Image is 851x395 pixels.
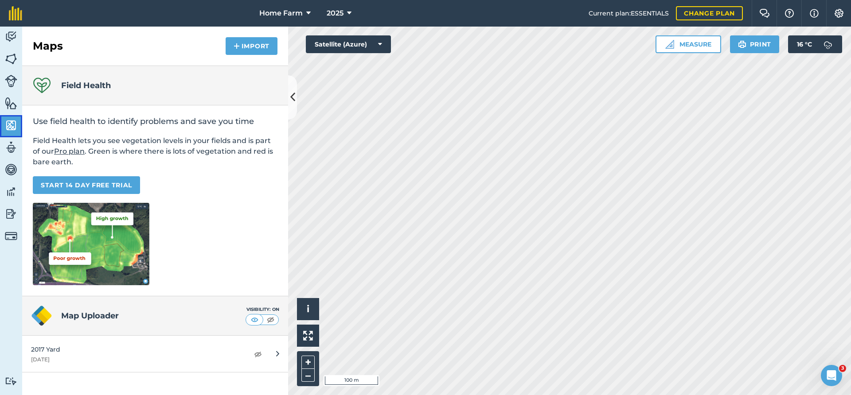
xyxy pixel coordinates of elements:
button: 16 °C [788,35,842,53]
img: svg+xml;base64,PD94bWwgdmVyc2lvbj0iMS4wIiBlbmNvZGluZz0idXRmLTgiPz4KPCEtLSBHZW5lcmF0b3I6IEFkb2JlIE... [5,163,17,176]
p: Field Health lets you see vegetation levels in your fields and is part of our . Green is where th... [33,136,277,167]
img: A question mark icon [784,9,795,18]
a: Change plan [676,6,743,20]
img: svg+xml;base64,PHN2ZyB4bWxucz0iaHR0cDovL3d3dy53My5vcmcvMjAwMC9zdmciIHdpZHRoPSI1NiIgaGVpZ2h0PSI2MC... [5,97,17,110]
img: fieldmargin Logo [9,6,22,20]
h2: Use field health to identify problems and save you time [33,116,277,127]
button: Measure [656,35,721,53]
span: Current plan : ESSENTIALS [589,8,669,18]
img: Ruler icon [665,40,674,49]
button: + [301,356,315,369]
iframe: Intercom live chat [821,365,842,386]
button: Satellite (Azure) [306,35,391,53]
img: logo [31,305,52,326]
a: START 14 DAY FREE TRIAL [33,176,140,194]
h4: Field Health [61,79,111,92]
img: A cog icon [834,9,844,18]
span: 3 [839,365,846,372]
span: i [307,303,309,314]
h4: Map Uploader [61,310,246,322]
img: svg+xml;base64,PD94bWwgdmVyc2lvbj0iMS4wIiBlbmNvZGluZz0idXRmLTgiPz4KPCEtLSBHZW5lcmF0b3I6IEFkb2JlIE... [5,30,17,43]
img: svg+xml;base64,PD94bWwgdmVyc2lvbj0iMS4wIiBlbmNvZGluZz0idXRmLTgiPz4KPCEtLSBHZW5lcmF0b3I6IEFkb2JlIE... [5,75,17,87]
div: Visibility: On [246,306,279,313]
h2: Maps [33,39,63,53]
span: 2025 [327,8,344,19]
img: svg+xml;base64,PHN2ZyB4bWxucz0iaHR0cDovL3d3dy53My5vcmcvMjAwMC9zdmciIHdpZHRoPSI1NiIgaGVpZ2h0PSI2MC... [5,52,17,66]
a: Pro plan [54,147,85,155]
button: i [297,298,319,320]
img: svg+xml;base64,PD94bWwgdmVyc2lvbj0iMS4wIiBlbmNvZGluZz0idXRmLTgiPz4KPCEtLSBHZW5lcmF0b3I6IEFkb2JlIE... [5,230,17,242]
img: svg+xml;base64,PHN2ZyB4bWxucz0iaHR0cDovL3d3dy53My5vcmcvMjAwMC9zdmciIHdpZHRoPSIxNCIgaGVpZ2h0PSIyNC... [234,41,240,51]
img: svg+xml;base64,PHN2ZyB4bWxucz0iaHR0cDovL3d3dy53My5vcmcvMjAwMC9zdmciIHdpZHRoPSIxNyIgaGVpZ2h0PSIxNy... [810,8,819,19]
img: svg+xml;base64,PHN2ZyB4bWxucz0iaHR0cDovL3d3dy53My5vcmcvMjAwMC9zdmciIHdpZHRoPSI1MCIgaGVpZ2h0PSI0MC... [265,315,276,324]
a: 2017 Yard[DATE] [22,336,288,372]
img: svg+xml;base64,PD94bWwgdmVyc2lvbj0iMS4wIiBlbmNvZGluZz0idXRmLTgiPz4KPCEtLSBHZW5lcmF0b3I6IEFkb2JlIE... [5,185,17,198]
button: Import [226,37,277,55]
img: svg+xml;base64,PD94bWwgdmVyc2lvbj0iMS4wIiBlbmNvZGluZz0idXRmLTgiPz4KPCEtLSBHZW5lcmF0b3I6IEFkb2JlIE... [5,207,17,221]
span: Home Farm [259,8,303,19]
img: svg+xml;base64,PHN2ZyB4bWxucz0iaHR0cDovL3d3dy53My5vcmcvMjAwMC9zdmciIHdpZHRoPSIxOCIgaGVpZ2h0PSIyNC... [254,349,262,359]
button: Print [730,35,780,53]
img: svg+xml;base64,PD94bWwgdmVyc2lvbj0iMS4wIiBlbmNvZGluZz0idXRmLTgiPz4KPCEtLSBHZW5lcmF0b3I6IEFkb2JlIE... [819,35,837,53]
img: svg+xml;base64,PHN2ZyB4bWxucz0iaHR0cDovL3d3dy53My5vcmcvMjAwMC9zdmciIHdpZHRoPSI1MCIgaGVpZ2h0PSI0MC... [249,315,260,324]
div: [DATE] [31,356,240,363]
img: svg+xml;base64,PD94bWwgdmVyc2lvbj0iMS4wIiBlbmNvZGluZz0idXRmLTgiPz4KPCEtLSBHZW5lcmF0b3I6IEFkb2JlIE... [5,141,17,154]
img: Four arrows, one pointing top left, one top right, one bottom right and the last bottom left [303,331,313,341]
img: Two speech bubbles overlapping with the left bubble in the forefront [759,9,770,18]
div: 2017 Yard [31,345,240,354]
button: – [301,369,315,382]
span: 16 ° C [797,35,812,53]
img: svg+xml;base64,PHN2ZyB4bWxucz0iaHR0cDovL3d3dy53My5vcmcvMjAwMC9zdmciIHdpZHRoPSI1NiIgaGVpZ2h0PSI2MC... [5,119,17,132]
img: svg+xml;base64,PHN2ZyB4bWxucz0iaHR0cDovL3d3dy53My5vcmcvMjAwMC9zdmciIHdpZHRoPSIxOSIgaGVpZ2h0PSIyNC... [738,39,746,50]
img: svg+xml;base64,PD94bWwgdmVyc2lvbj0iMS4wIiBlbmNvZGluZz0idXRmLTgiPz4KPCEtLSBHZW5lcmF0b3I6IEFkb2JlIE... [5,377,17,385]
